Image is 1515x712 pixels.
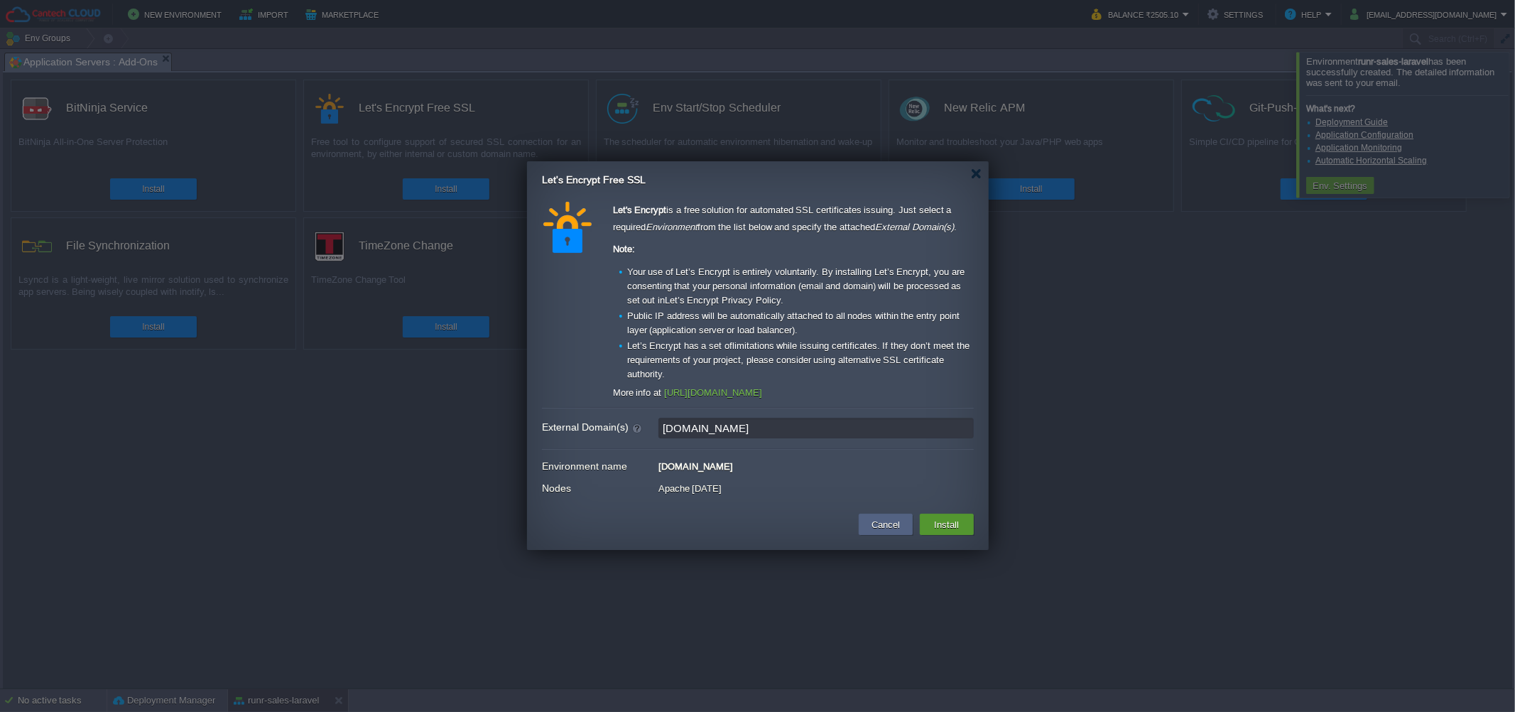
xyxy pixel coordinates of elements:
[613,202,970,236] p: is a free solution for automated SSL certificates issuing. Just select a required from the list b...
[867,516,904,533] button: Cancel
[875,222,954,232] em: External Domain(s)
[619,265,974,308] li: Your use of Let’s Encrypt is entirely voluntarily. By installing Let’s Encrypt, you are consentin...
[732,340,877,351] a: limitations while issuing certificates
[542,202,593,253] img: letsencrypt.png
[613,387,661,398] span: More info at
[619,309,974,338] li: Public IP address will be automatically attached to all nodes within the entry point layer (appli...
[619,383,974,411] li: On the Node.js server, issued certificates are just stored at the /var/lib/jelastic/keys director...
[664,387,762,398] a: [URL][DOMAIN_NAME]
[619,339,974,382] li: Let’s Encrypt has a set of . If they don’t meet the requirements of your project, please consider...
[542,479,657,498] label: Nodes
[542,418,657,437] label: External Domain(s)
[665,295,781,306] a: Let’s Encrypt Privacy Policy
[542,457,657,476] label: Environment name
[542,174,646,185] span: Let's Encrypt Free SSL
[658,457,974,472] div: [DOMAIN_NAME]
[930,516,964,533] button: Install
[613,244,635,254] strong: Note:
[658,479,974,494] div: Apache [DATE]
[646,222,697,232] em: Environment
[613,205,667,215] strong: Let's Encrypt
